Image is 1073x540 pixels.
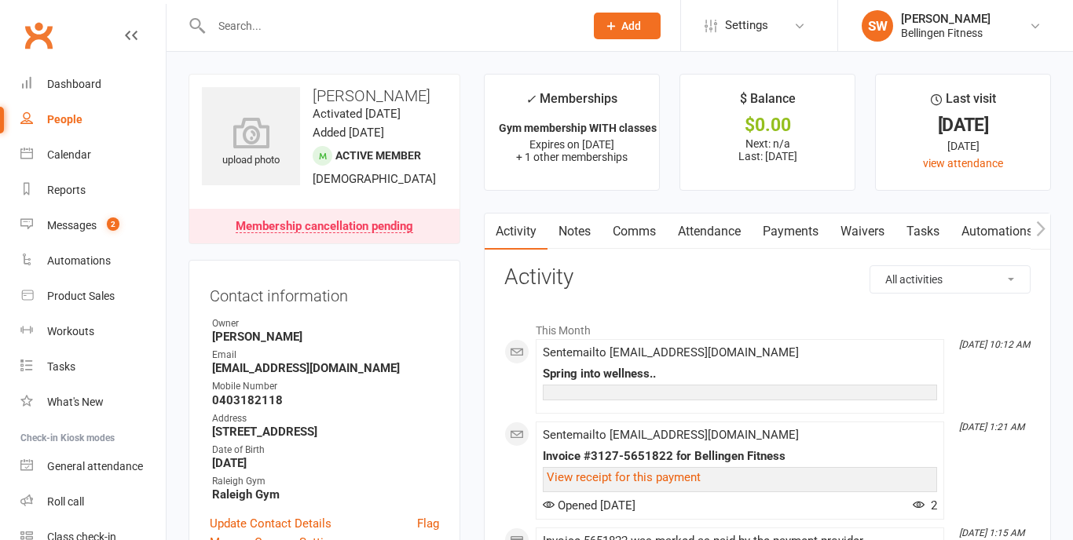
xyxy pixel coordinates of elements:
div: Owner [212,316,439,331]
span: Sent email to [EMAIL_ADDRESS][DOMAIN_NAME] [543,345,799,359]
div: upload photo [202,117,300,169]
a: Reports [20,173,166,208]
span: 2 [913,498,937,513]
div: SW [862,10,893,42]
a: Dashboard [20,67,166,102]
a: Roll call [20,484,166,520]
a: General attendance kiosk mode [20,449,166,484]
i: [DATE] 1:15 AM [959,527,1024,538]
strong: [DATE] [212,456,439,470]
div: What's New [47,396,104,408]
div: Calendar [47,148,91,161]
div: Email [212,348,439,363]
div: Spring into wellness.. [543,367,937,381]
div: Dashboard [47,78,101,90]
a: Tasks [895,213,950,250]
div: Address [212,411,439,426]
strong: Raleigh Gym [212,487,439,502]
div: [DATE] [890,117,1036,133]
h3: [PERSON_NAME] [202,87,447,104]
i: [DATE] 10:12 AM [959,339,1030,350]
a: Tasks [20,349,166,385]
div: [PERSON_NAME] [901,12,991,26]
div: Messages [47,219,97,232]
a: Update Contact Details [210,514,331,533]
input: Search... [207,15,573,37]
div: People [47,113,82,126]
a: Notes [547,213,602,250]
a: Attendance [667,213,752,250]
strong: [STREET_ADDRESS] [212,425,439,439]
a: Workouts [20,314,166,349]
div: General attendance [47,460,143,472]
div: $0.00 [694,117,840,133]
strong: 0403182118 [212,393,439,407]
div: Product Sales [47,290,115,302]
a: People [20,102,166,137]
p: Next: n/a Last: [DATE] [694,137,840,162]
a: View receipt for this payment [547,470,701,484]
span: Opened [DATE] [543,498,635,513]
div: Last visit [931,89,996,117]
div: Date of Birth [212,443,439,458]
span: Expires on [DATE] [529,138,614,151]
i: [DATE] 1:21 AM [959,421,1024,432]
h3: Contact information [210,281,439,305]
a: Waivers [829,213,895,250]
div: Workouts [47,325,94,337]
div: Roll call [47,495,84,508]
a: Flag [417,514,439,533]
strong: [PERSON_NAME] [212,330,439,344]
span: Active member [335,149,421,162]
div: Reports [47,184,86,196]
div: $ Balance [740,89,796,117]
span: Settings [725,8,768,43]
a: Messages 2 [20,208,166,243]
div: Tasks [47,360,75,373]
span: Sent email to [EMAIL_ADDRESS][DOMAIN_NAME] [543,428,799,442]
time: Added [DATE] [313,126,384,140]
div: Mobile Number [212,379,439,394]
a: Automations [950,213,1044,250]
i: ✓ [526,92,536,107]
span: Add [621,20,641,32]
a: Product Sales [20,279,166,314]
time: Activated [DATE] [313,107,401,121]
div: Memberships [526,89,617,118]
div: Membership cancellation pending [236,221,413,233]
strong: [EMAIL_ADDRESS][DOMAIN_NAME] [212,361,439,375]
span: + 1 other memberships [516,151,628,163]
li: This Month [504,314,1031,339]
a: Payments [752,213,829,250]
a: What's New [20,385,166,420]
div: Raleigh Gym [212,474,439,489]
span: [DEMOGRAPHIC_DATA] [313,172,436,186]
span: 2 [107,217,119,231]
div: Invoice #3127-5651822 for Bellingen Fitness [543,450,937,463]
a: Clubworx [19,16,58,55]
a: Automations [20,243,166,279]
button: Add [594,13,661,39]
h3: Activity [504,265,1031,290]
div: Bellingen Fitness [901,26,991,40]
a: Calendar [20,137,166,173]
a: Comms [602,213,667,250]
div: Automations [47,254,111,267]
strong: Gym membership WITH classes [499,122,657,134]
div: [DATE] [890,137,1036,155]
a: Activity [485,213,547,250]
a: view attendance [923,157,1003,170]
